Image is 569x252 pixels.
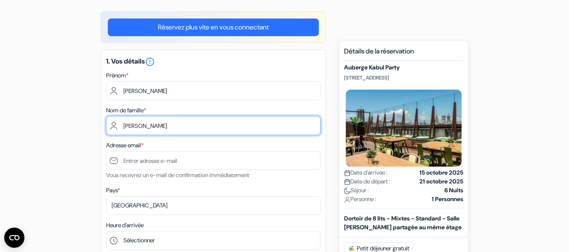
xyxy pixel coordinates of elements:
input: Entrer adresse e-mail [106,151,321,170]
strong: 15 octobre 2025 [419,168,463,177]
span: Séjour : [344,186,369,195]
span: Date d'arrivée : [344,168,387,177]
label: Adresse email [106,141,144,150]
img: moon.svg [344,188,350,194]
label: Pays [106,186,120,195]
label: Prénom [106,71,128,80]
p: [STREET_ADDRESS] [344,74,463,81]
label: Heure d'arrivée [106,221,144,230]
img: user_icon.svg [344,196,350,203]
h5: Détails de la réservation [344,47,463,61]
input: Entrez votre prénom [106,81,321,100]
button: Ouvrir le widget CMP [4,228,24,248]
img: calendar.svg [344,170,350,176]
input: Entrer le nom de famille [106,116,321,135]
h5: Auberge Kabul Party [344,64,463,71]
h5: 1. Vos détails [106,57,321,67]
span: Date de départ : [344,177,390,186]
strong: 6 Nuits [444,186,463,195]
strong: 1 Personnes [432,195,463,204]
i: error_outline [145,57,155,67]
b: Dortoir de 8 lits - Mixtes - Standard - Salle [PERSON_NAME] partagée au même étage [344,215,462,231]
img: calendar.svg [344,179,350,185]
img: free_breakfast.svg [348,245,355,252]
span: Personne : [344,195,376,204]
strong: 21 octobre 2025 [419,177,463,186]
a: Réservez plus vite en vous connectant [108,19,319,36]
small: Vous recevrez un e-mail de confirmation immédiatement [106,171,249,179]
label: Nom de famille [106,106,146,115]
a: error_outline [145,57,155,66]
